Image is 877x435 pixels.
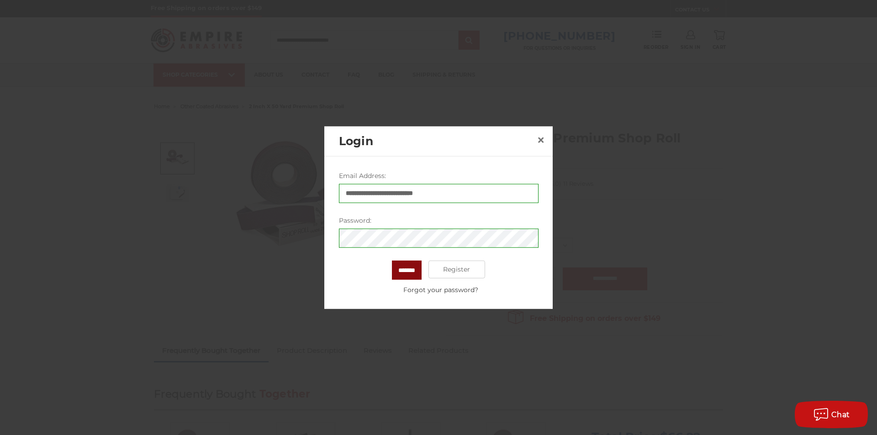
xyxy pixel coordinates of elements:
span: × [537,131,545,149]
a: Forgot your password? [343,285,538,294]
a: Register [428,260,486,278]
label: Password: [339,215,539,225]
h2: Login [339,132,534,150]
label: Email Address: [339,171,539,180]
span: Chat [831,410,850,419]
a: Close [534,133,548,147]
button: Chat [795,401,868,428]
